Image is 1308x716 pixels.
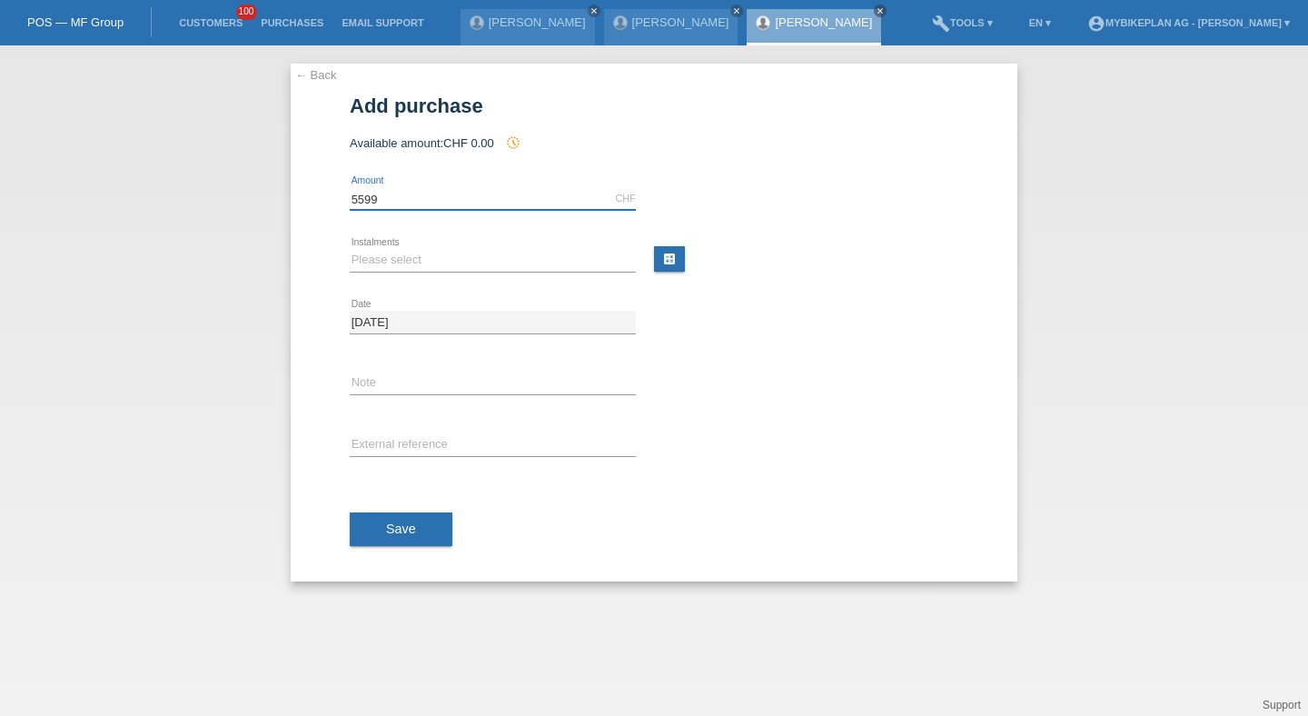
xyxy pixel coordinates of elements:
[654,246,685,272] a: calculate
[588,5,600,17] a: close
[1263,699,1301,711] a: Support
[170,17,252,28] a: Customers
[932,15,950,33] i: build
[775,15,872,29] a: [PERSON_NAME]
[662,252,677,266] i: calculate
[730,5,743,17] a: close
[874,5,887,17] a: close
[1087,15,1105,33] i: account_circle
[236,5,258,20] span: 100
[350,135,958,150] div: Available amount:
[443,136,494,150] span: CHF 0.00
[295,68,337,82] a: ← Back
[590,6,599,15] i: close
[350,94,958,117] h1: Add purchase
[27,15,124,29] a: POS — MF Group
[632,15,729,29] a: [PERSON_NAME]
[350,512,452,547] button: Save
[386,522,416,536] span: Save
[1020,17,1060,28] a: EN ▾
[332,17,432,28] a: Email Support
[732,6,741,15] i: close
[923,17,1002,28] a: buildTools ▾
[615,193,636,204] div: CHF
[876,6,885,15] i: close
[252,17,332,28] a: Purchases
[1078,17,1299,28] a: account_circleMybikeplan AG - [PERSON_NAME] ▾
[497,136,520,150] span: Since the authorization, a purchase has been added, which influences a future authorization and t...
[489,15,586,29] a: [PERSON_NAME]
[506,135,520,150] i: history_toggle_off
